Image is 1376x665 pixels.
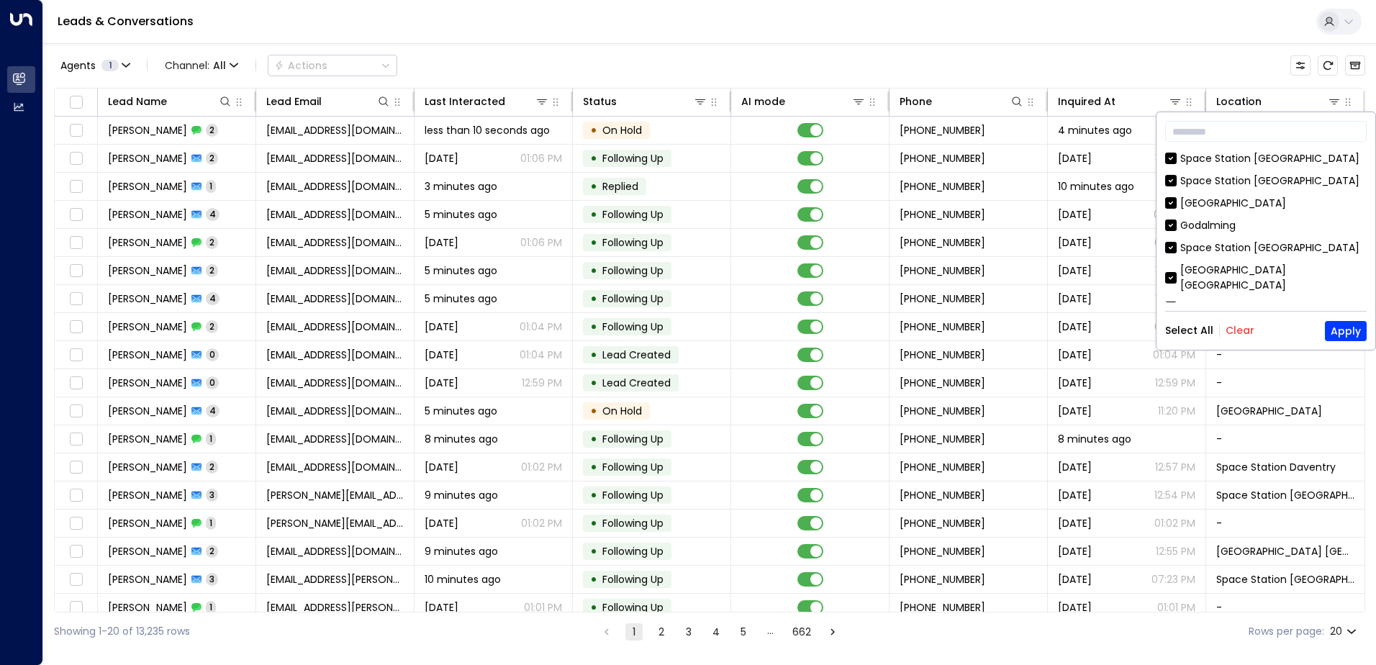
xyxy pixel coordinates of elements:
div: Space Station [GEOGRAPHIC_DATA] [1165,151,1367,166]
div: • [590,343,597,367]
div: • [590,315,597,339]
p: 12:57 PM [1155,460,1195,474]
span: Yesterday [1058,544,1092,558]
span: chadsnaith307@gmail.com [266,207,404,222]
span: +447971320748 [900,516,985,530]
span: Sep 13, 2025 [1058,348,1092,362]
span: Following Up [602,572,664,587]
span: Following Up [602,544,664,558]
span: Toggle select row [67,430,85,448]
span: On Hold [602,404,642,418]
span: 8 minutes ago [1058,432,1131,446]
div: Godalming [1165,218,1367,233]
span: Nigel Collins [108,123,187,137]
span: Channel: [159,55,244,76]
span: 3 minutes ago [425,179,497,194]
div: • [590,371,597,395]
div: • [590,427,597,451]
span: 9 minutes ago [425,544,498,558]
p: 01:05 PM [1154,235,1195,250]
p: 01:01 PM [1157,600,1195,615]
span: Justina Butkute [108,320,187,334]
span: Sep 20, 2025 [425,600,458,615]
div: • [590,595,597,620]
nav: pagination navigation [597,623,842,641]
span: Toggle select row [67,599,85,617]
span: Toggle select row [67,402,85,420]
span: 2 [206,236,218,248]
span: Trevor Wills [108,516,187,530]
span: Space Station Garretts Green [1216,572,1354,587]
span: 5 minutes ago [425,263,497,278]
div: AI mode [741,93,785,110]
span: Bob Small [108,432,187,446]
span: Marvin Snaith [108,235,187,250]
span: +447961941394 [900,432,985,446]
button: Go to page 662 [789,623,814,641]
div: Space Station [GEOGRAPHIC_DATA] [1180,240,1359,255]
div: Lead Name [108,93,232,110]
span: Sep 13, 2025 [1058,291,1092,306]
p: 01:00 PM [1154,207,1195,222]
span: Karen Watson [108,179,187,194]
div: Last Interacted [425,93,549,110]
span: 0 [206,348,219,361]
div: • [590,202,597,227]
span: Sep 18, 2025 [1058,488,1092,502]
span: Following Up [602,516,664,530]
span: Toggle select row [67,318,85,336]
span: Toggle select row [67,234,85,252]
span: Sep 20, 2025 [425,516,458,530]
span: Following Up [602,460,664,474]
span: 10 minutes ago [1058,179,1134,194]
span: Toggle select row [67,122,85,140]
span: nigelcollins1948@yahoo.com [266,123,404,137]
div: Lead Name [108,93,167,110]
button: Channel:All [159,55,244,76]
span: Lead Created [602,376,671,390]
div: 20 [1330,621,1359,642]
span: Toggle select row [67,458,85,476]
div: • [590,539,597,564]
span: Yesterday [425,460,458,474]
span: Space Station Daventry [1216,460,1336,474]
p: 12:59 PM [1155,376,1195,390]
span: +447852168273 [900,235,985,250]
span: bs@smal.com [266,432,404,446]
span: +447852168273 [900,207,985,222]
span: Nigel Collins [108,151,187,166]
span: Bob Small [108,460,187,474]
p: 12:54 PM [1154,488,1195,502]
span: Sep 17, 2025 [1058,572,1092,587]
span: 4 [206,292,219,304]
div: Actions [274,59,327,72]
span: Following Up [602,291,664,306]
span: Trevor Wills [108,488,187,502]
button: page 1 [625,623,643,641]
span: trevorj.wills@yahoo.co.uk [266,488,404,502]
span: Sep 13, 2025 [1058,376,1092,390]
span: Sep 13, 2025 [1058,207,1092,222]
div: Status [583,93,617,110]
button: Go to page 3 [680,623,697,641]
span: Toggle select row [67,178,85,196]
span: +447971320748 [900,488,985,502]
td: - [1206,594,1364,621]
span: farhan.s.hussain@outlook.com [266,572,404,587]
button: Go to next page [824,623,841,641]
span: +447923874281 [900,320,985,334]
span: Following Up [602,488,664,502]
p: 01:02 PM [521,460,562,474]
p: 01:01 PM [524,600,562,615]
span: Toggle select row [67,290,85,308]
div: Location [1216,93,1341,110]
p: 11:20 PM [1158,404,1195,418]
span: 3 [206,573,218,585]
p: 01:02 PM [1154,516,1195,530]
div: • [590,118,597,142]
span: Following Up [602,432,664,446]
span: Justina Butkute [108,348,187,362]
div: Showing 1-20 of 13,235 rows [54,624,190,639]
span: Agents [60,60,96,71]
div: Inquired At [1058,93,1115,110]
